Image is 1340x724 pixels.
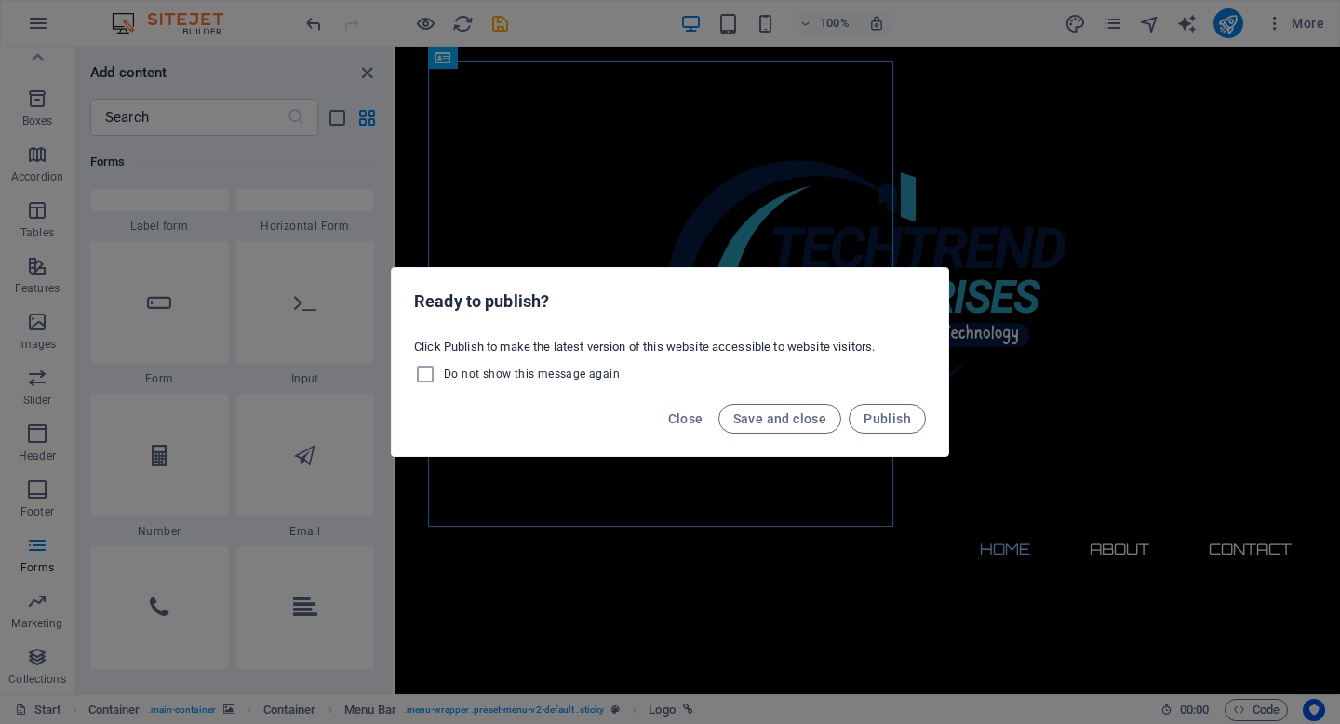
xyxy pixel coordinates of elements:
[849,404,926,434] button: Publish
[444,367,620,382] span: Do not show this message again
[414,290,926,313] h2: Ready to publish?
[718,404,842,434] button: Save and close
[733,411,827,426] span: Save and close
[668,411,703,426] span: Close
[661,404,711,434] button: Close
[864,411,911,426] span: Publish
[392,331,948,393] div: Click Publish to make the latest version of this website accessible to website visitors.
